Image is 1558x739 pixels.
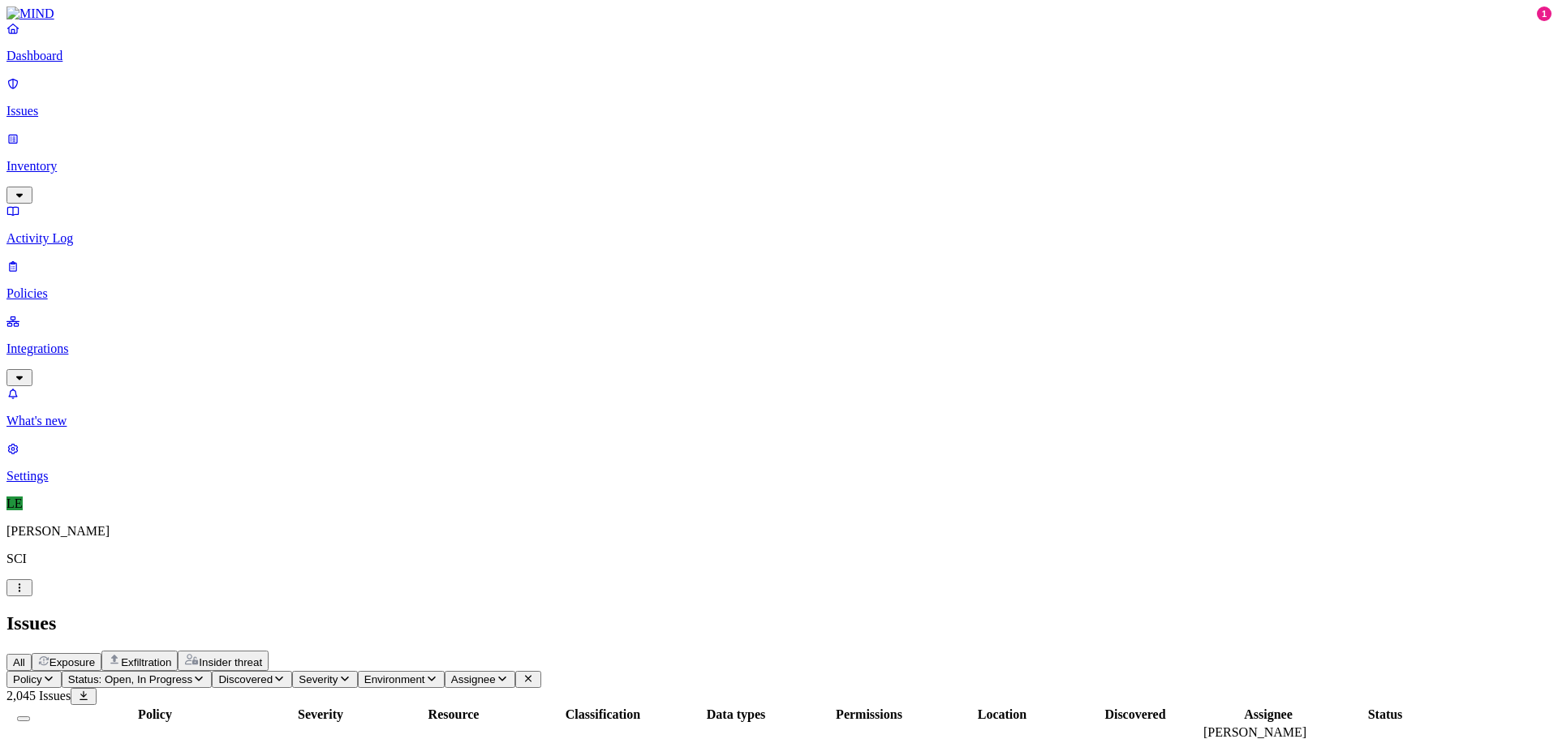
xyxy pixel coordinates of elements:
[6,689,71,702] span: 2,045 Issues
[199,656,262,668] span: Insider threat
[1537,6,1552,21] div: 1
[41,707,269,722] div: Policy
[6,131,1552,201] a: Inventory
[6,342,1552,356] p: Integrations
[17,716,30,721] button: Select all
[6,441,1552,483] a: Settings
[6,414,1552,428] p: What's new
[538,707,668,722] div: Classification
[6,204,1552,246] a: Activity Log
[218,673,273,685] span: Discovered
[68,673,192,685] span: Status: Open, In Progress
[6,552,1552,566] p: SCI
[299,673,338,685] span: Severity
[6,386,1552,428] a: What's new
[6,496,23,510] span: LE
[6,259,1552,301] a: Policies
[272,707,369,722] div: Severity
[13,656,25,668] span: All
[372,707,535,722] div: Resource
[1203,707,1333,722] div: Assignee
[6,159,1552,174] p: Inventory
[6,49,1552,63] p: Dashboard
[6,6,54,21] img: MIND
[6,469,1552,483] p: Settings
[6,314,1552,384] a: Integrations
[804,707,934,722] div: Permissions
[6,21,1552,63] a: Dashboard
[121,656,171,668] span: Exfiltration
[6,231,1552,246] p: Activity Log
[1070,707,1200,722] div: Discovered
[6,286,1552,301] p: Policies
[451,673,496,685] span: Assignee
[6,76,1552,118] a: Issues
[6,612,1552,634] h2: Issues
[937,707,1067,722] div: Location
[1336,707,1434,722] div: Status
[6,104,1552,118] p: Issues
[671,707,801,722] div: Data types
[6,524,1552,539] p: [PERSON_NAME]
[49,656,95,668] span: Exposure
[364,673,425,685] span: Environment
[13,673,42,685] span: Policy
[6,6,1552,21] a: MIND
